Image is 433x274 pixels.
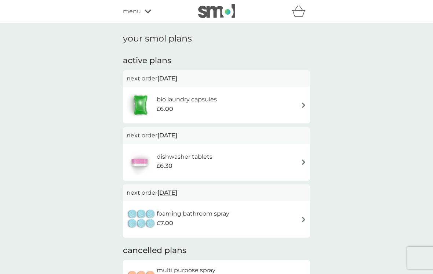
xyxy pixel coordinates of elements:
span: £6.30 [157,161,172,171]
img: dishwasher tablets [127,149,152,175]
h6: foaming bathroom spray [157,209,229,219]
p: next order [127,74,306,83]
span: £6.00 [157,104,173,114]
h6: bio laundry capsules [157,95,217,104]
h2: cancelled plans [123,245,310,256]
img: smol [198,4,235,18]
h6: dishwasher tablets [157,152,212,162]
p: next order [127,188,306,198]
img: arrow right [301,102,306,108]
span: [DATE] [157,71,177,86]
img: foaming bathroom spray [127,206,157,232]
p: next order [127,131,306,140]
img: bio laundry capsules [127,92,154,118]
span: [DATE] [157,185,177,200]
span: menu [123,7,141,16]
h1: your smol plans [123,33,310,44]
div: basket [292,4,310,19]
h2: active plans [123,55,310,66]
img: arrow right [301,159,306,165]
span: [DATE] [157,128,177,143]
img: arrow right [301,217,306,222]
span: £7.00 [157,219,173,228]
